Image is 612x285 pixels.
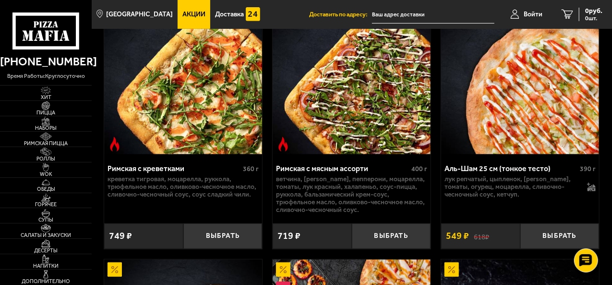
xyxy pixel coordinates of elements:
button: Выбрать [352,223,431,249]
span: 719 ₽ [277,231,300,241]
p: лук репчатый, цыпленок, [PERSON_NAME], томаты, огурец, моцарелла, сливочно-чесночный соус, кетчуп. [444,175,581,198]
span: 549 ₽ [446,231,469,241]
p: креветка тигровая, моцарелла, руккола, трюфельное масло, оливково-чесночное масло, сливочно-чесно... [108,175,259,198]
img: Острое блюдо [276,137,290,151]
span: Доставка [215,11,244,18]
img: Акционный [444,262,459,277]
img: Акционный [108,262,122,277]
img: 15daf4d41897b9f0e9f617042186c801.svg [246,7,260,22]
p: ветчина, [PERSON_NAME], пепперони, моцарелла, томаты, лук красный, халапеньо, соус-пицца, руккола... [276,175,427,214]
span: 390 г [580,165,596,173]
span: Доставить по адресу: [309,12,372,18]
span: Войти [524,11,542,18]
button: Выбрать [520,223,600,249]
img: Акционный [276,262,290,277]
span: 360 г [243,165,259,173]
span: 400 г [411,165,427,173]
span: 0 шт. [585,15,602,21]
input: Ваш адрес доставки [372,6,494,24]
button: Выбрать [183,223,263,249]
s: 618 ₽ [474,232,489,240]
div: Аль-Шам 25 см (тонкое тесто) [444,164,577,173]
div: Римская с мясным ассорти [276,164,409,173]
img: Острое блюдо [108,137,122,151]
span: 749 ₽ [109,231,132,241]
span: Акции [182,11,205,18]
div: Римская с креветками [108,164,240,173]
span: 0 руб. [585,8,602,14]
span: [GEOGRAPHIC_DATA] [107,11,173,18]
